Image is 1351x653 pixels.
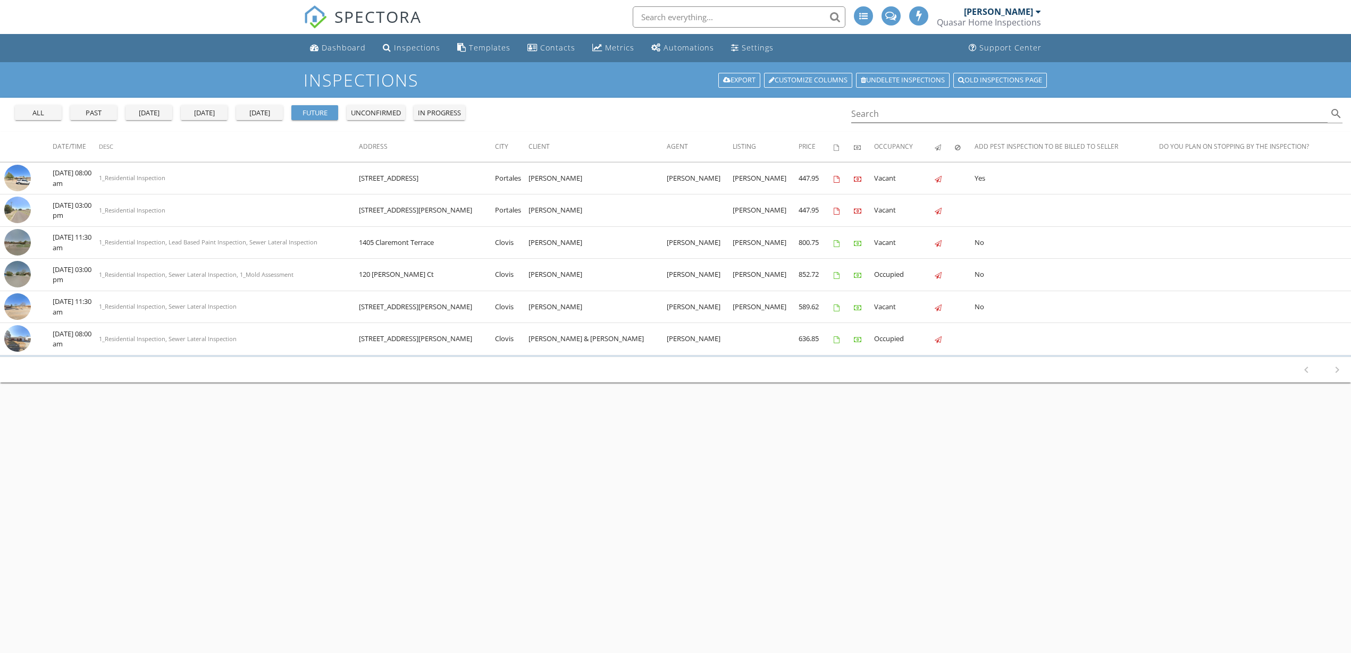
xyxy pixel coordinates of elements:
td: [PERSON_NAME] [528,194,667,227]
img: The Best Home Inspection Software - Spectora [304,5,327,29]
button: [DATE] [125,105,172,120]
td: [PERSON_NAME] [733,226,799,259]
td: Vacant [874,291,935,323]
div: Dashboard [322,43,366,53]
a: Export [718,73,760,88]
img: streetview [4,229,31,256]
td: [PERSON_NAME] [528,291,667,323]
a: Customize Columns [764,73,852,88]
span: Price [799,142,816,151]
td: [DATE] 08:00 am [53,162,99,194]
td: 1405 Claremont Terrace [359,226,495,259]
td: 589.62 [799,291,834,323]
img: streetview [4,293,31,320]
td: [STREET_ADDRESS][PERSON_NAME] [359,323,495,355]
td: [PERSON_NAME] [528,226,667,259]
th: Agreements signed: Not sorted. [834,132,854,162]
a: Undelete inspections [856,73,950,88]
th: Published: Not sorted. [935,132,955,162]
a: Automations (Advanced) [647,38,718,58]
i: search [1330,107,1342,120]
td: 800.75 [799,226,834,259]
th: Do you plan on stopping by the inspection?: Not sorted. [1159,132,1351,162]
a: Contacts [523,38,580,58]
div: Quasar Home Inspections [937,17,1041,28]
button: unconfirmed [347,105,405,120]
button: [DATE] [236,105,283,120]
th: Agent: Not sorted. [667,132,733,162]
div: all [19,108,57,118]
td: [PERSON_NAME] [733,162,799,194]
td: Occupied [874,259,935,291]
input: Search everything... [633,6,845,28]
span: Agent [667,142,688,151]
td: 636.85 [799,323,834,355]
td: Yes [975,162,1159,194]
th: Desc: Not sorted. [99,132,359,162]
td: Vacant [874,194,935,227]
td: Portales [495,162,528,194]
a: Dashboard [306,38,370,58]
td: [PERSON_NAME] [667,259,733,291]
td: [PERSON_NAME] [667,162,733,194]
div: Support Center [979,43,1042,53]
td: [STREET_ADDRESS][PERSON_NAME] [359,194,495,227]
td: [PERSON_NAME] [528,259,667,291]
td: [DATE] 03:00 pm [53,194,99,227]
img: streetview [4,197,31,223]
th: City: Not sorted. [495,132,528,162]
span: Client [528,142,550,151]
span: Desc [99,142,113,150]
td: Vacant [874,162,935,194]
td: [DATE] 11:30 am [53,226,99,259]
div: Metrics [605,43,634,53]
td: [PERSON_NAME] [733,291,799,323]
div: Automations [664,43,714,53]
span: Listing [733,142,756,151]
div: past [74,108,113,118]
div: [DATE] [185,108,223,118]
div: Contacts [540,43,575,53]
img: streetview [4,165,31,191]
th: Canceled: Not sorted. [955,132,975,162]
th: Price: Not sorted. [799,132,834,162]
td: [DATE] 08:00 am [53,323,99,355]
span: SPECTORA [334,5,422,28]
span: Occupancy [874,142,913,151]
td: [PERSON_NAME] [667,291,733,323]
div: Inspections [394,43,440,53]
th: Add pest inspection to be billed to seller: Not sorted. [975,132,1159,162]
span: 1_Residential Inspection, Sewer Lateral Inspection [99,302,237,310]
td: [PERSON_NAME] [667,323,733,355]
span: 1_Residential Inspection, Sewer Lateral Inspection [99,335,237,343]
td: Vacant [874,226,935,259]
td: [PERSON_NAME] & [PERSON_NAME] [528,323,667,355]
td: Clovis [495,259,528,291]
div: [PERSON_NAME] [964,6,1033,17]
td: Portales [495,194,528,227]
td: 120 [PERSON_NAME] Ct [359,259,495,291]
td: Clovis [495,323,528,355]
td: No [975,226,1159,259]
td: 447.95 [799,194,834,227]
td: Clovis [495,291,528,323]
span: 1_Residential Inspection [99,206,165,214]
span: 1_Residential Inspection, Sewer Lateral Inspection, 1_Mold Assessment [99,270,293,278]
td: 852.72 [799,259,834,291]
td: [PERSON_NAME] [733,194,799,227]
a: Settings [727,38,778,58]
span: 1_Residential Inspection, Lead Based Paint Inspection, Sewer Lateral Inspection [99,238,317,246]
a: Templates [453,38,515,58]
img: streetview [4,261,31,287]
td: [STREET_ADDRESS] [359,162,495,194]
td: No [975,291,1159,323]
button: all [15,105,62,120]
span: 1_Residential Inspection [99,174,165,182]
a: Support Center [964,38,1046,58]
span: City [495,142,508,151]
div: Templates [469,43,510,53]
span: Address [359,142,388,151]
td: Occupied [874,323,935,355]
button: [DATE] [181,105,228,120]
div: in progress [418,108,461,118]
